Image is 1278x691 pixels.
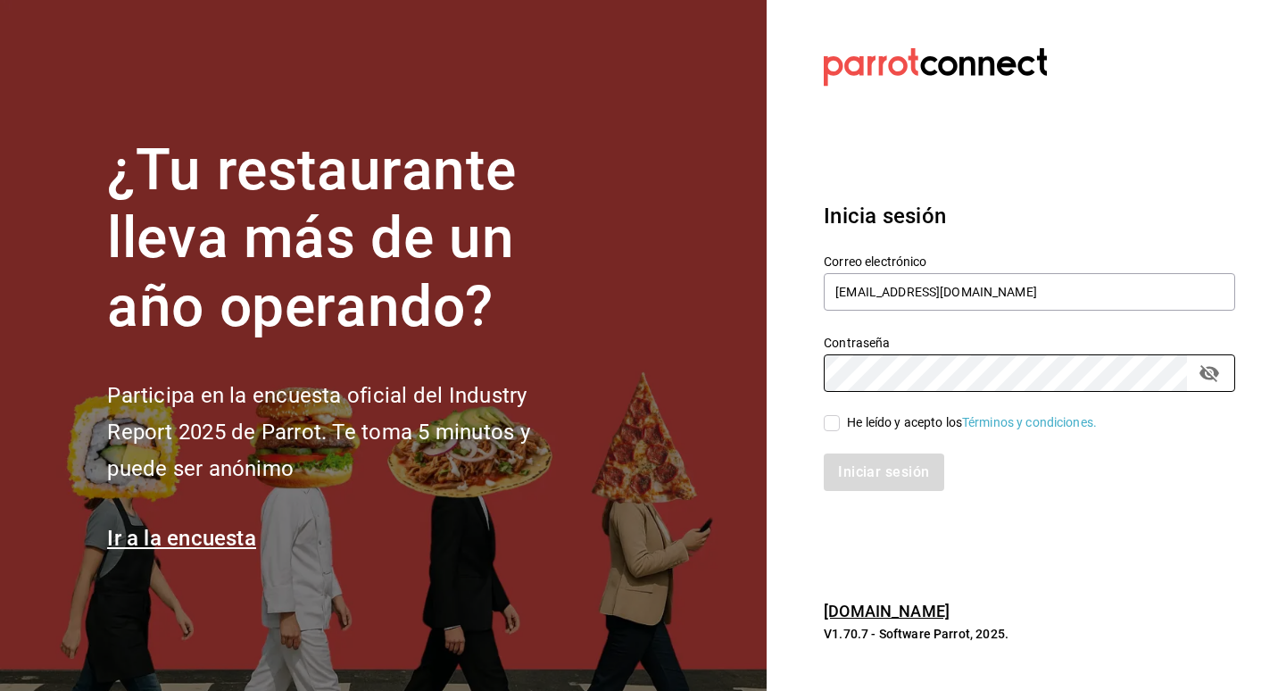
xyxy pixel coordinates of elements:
div: He leído y acepto los [847,413,1097,432]
h3: Inicia sesión [824,200,1235,232]
h2: Participa en la encuesta oficial del Industry Report 2025 de Parrot. Te toma 5 minutos y puede se... [107,378,589,487]
input: Ingresa tu correo electrónico [824,273,1235,311]
a: Ir a la encuesta [107,526,256,551]
a: Términos y condiciones. [962,415,1097,429]
button: Campo de contraseña [1194,358,1224,388]
a: [DOMAIN_NAME] [824,602,950,620]
p: V1.70.7 - Software Parrot, 2025. [824,625,1235,643]
label: Correo electrónico [824,254,1235,267]
label: Contraseña [824,336,1235,348]
h1: ¿Tu restaurante lleva más de un año operando? [107,137,589,342]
